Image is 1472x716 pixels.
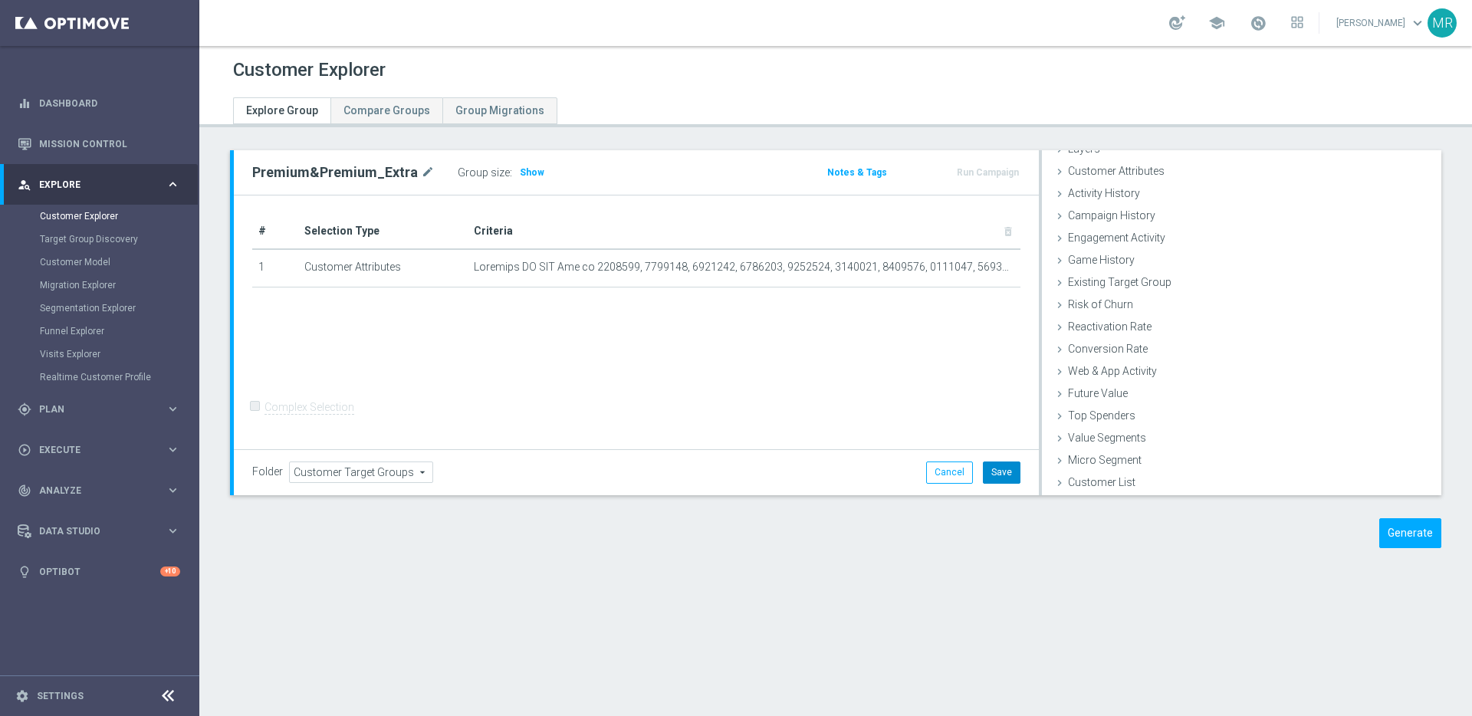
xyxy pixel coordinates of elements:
[246,104,318,117] span: Explore Group
[298,249,467,287] td: Customer Attributes
[17,566,181,578] button: lightbulb Optibot +10
[39,486,166,495] span: Analyze
[17,444,181,456] button: play_circle_outline Execute keyboard_arrow_right
[17,138,181,150] button: Mission Control
[421,163,435,182] i: mode_edit
[458,166,510,179] label: Group size
[1068,232,1165,244] span: Engagement Activity
[17,97,181,110] button: equalizer Dashboard
[233,97,557,124] ul: Tabs
[1068,365,1157,377] span: Web & App Activity
[1068,432,1146,444] span: Value Segments
[1068,409,1135,422] span: Top Spenders
[39,551,160,592] a: Optibot
[166,442,180,457] i: keyboard_arrow_right
[15,689,29,703] i: settings
[1068,320,1152,333] span: Reactivation Rate
[40,210,159,222] a: Customer Explorer
[1068,298,1133,310] span: Risk of Churn
[18,484,166,498] div: Analyze
[17,484,181,497] button: track_changes Analyze keyboard_arrow_right
[18,178,166,192] div: Explore
[39,445,166,455] span: Execute
[18,524,166,538] div: Data Studio
[298,214,467,249] th: Selection Type
[40,371,159,383] a: Realtime Customer Profile
[37,691,84,701] a: Settings
[40,302,159,314] a: Segmentation Explorer
[40,256,159,268] a: Customer Model
[826,164,889,181] button: Notes & Tags
[17,403,181,415] button: gps_fixed Plan keyboard_arrow_right
[40,274,198,297] div: Migration Explorer
[39,123,180,164] a: Mission Control
[926,461,973,483] button: Cancel
[252,465,283,478] label: Folder
[166,177,180,192] i: keyboard_arrow_right
[1068,476,1135,488] span: Customer List
[39,180,166,189] span: Explore
[40,325,159,337] a: Funnel Explorer
[520,167,544,178] span: Show
[18,178,31,192] i: person_search
[455,104,544,117] span: Group Migrations
[1379,518,1441,548] button: Generate
[983,461,1020,483] button: Save
[18,402,166,416] div: Plan
[252,163,418,182] h2: Premium&Premium_Extra
[40,251,198,274] div: Customer Model
[343,104,430,117] span: Compare Groups
[1068,187,1140,199] span: Activity History
[1068,209,1155,222] span: Campaign History
[1068,143,1100,155] span: Layers
[474,225,513,237] span: Criteria
[17,525,181,537] button: Data Studio keyboard_arrow_right
[18,484,31,498] i: track_changes
[40,233,159,245] a: Target Group Discovery
[1068,254,1135,266] span: Game History
[18,443,31,457] i: play_circle_outline
[39,83,180,123] a: Dashboard
[1409,15,1426,31] span: keyboard_arrow_down
[40,343,198,366] div: Visits Explorer
[40,205,198,228] div: Customer Explorer
[233,59,386,81] h1: Customer Explorer
[39,405,166,414] span: Plan
[17,179,181,191] div: person_search Explore keyboard_arrow_right
[40,297,198,320] div: Segmentation Explorer
[18,551,180,592] div: Optibot
[1335,11,1428,34] a: [PERSON_NAME]keyboard_arrow_down
[18,83,180,123] div: Dashboard
[18,443,166,457] div: Execute
[166,483,180,498] i: keyboard_arrow_right
[40,348,159,360] a: Visits Explorer
[1208,15,1225,31] span: school
[1068,454,1142,466] span: Micro Segment
[160,567,180,576] div: +10
[1428,8,1457,38] div: MR
[18,123,180,164] div: Mission Control
[40,279,159,291] a: Migration Explorer
[18,97,31,110] i: equalizer
[40,366,198,389] div: Realtime Customer Profile
[252,214,298,249] th: #
[252,249,298,287] td: 1
[40,320,198,343] div: Funnel Explorer
[18,565,31,579] i: lightbulb
[1068,387,1128,399] span: Future Value
[40,228,198,251] div: Target Group Discovery
[39,527,166,536] span: Data Studio
[264,400,354,415] label: Complex Selection
[166,402,180,416] i: keyboard_arrow_right
[510,166,512,179] label: :
[1068,276,1171,288] span: Existing Target Group
[18,402,31,416] i: gps_fixed
[166,524,180,538] i: keyboard_arrow_right
[474,261,1014,274] span: Loremips DO SIT Ame co 2208599, 7799148, 6921242, 6786203, 9252524, 3140021, 8409576, 0111047, 56...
